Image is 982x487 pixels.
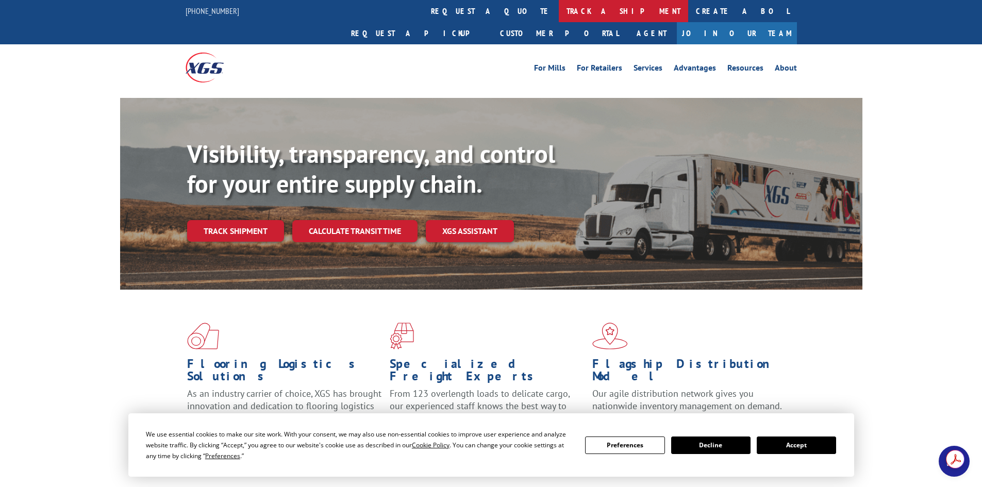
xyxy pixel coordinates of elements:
[187,358,382,388] h1: Flooring Logistics Solutions
[592,388,782,412] span: Our agile distribution network gives you nationwide inventory management on demand.
[412,441,450,449] span: Cookie Policy
[757,436,836,454] button: Accept
[292,220,418,242] a: Calculate transit time
[626,22,677,44] a: Agent
[677,22,797,44] a: Join Our Team
[492,22,626,44] a: Customer Portal
[426,220,514,242] a: XGS ASSISTANT
[585,436,664,454] button: Preferences
[390,388,585,433] p: From 123 overlength loads to delicate cargo, our experienced staff knows the best way to move you...
[592,323,628,349] img: xgs-icon-flagship-distribution-model-red
[775,64,797,75] a: About
[390,358,585,388] h1: Specialized Freight Experts
[674,64,716,75] a: Advantages
[187,388,381,424] span: As an industry carrier of choice, XGS has brought innovation and dedication to flooring logistics...
[577,64,622,75] a: For Retailers
[671,436,751,454] button: Decline
[534,64,565,75] a: For Mills
[343,22,492,44] a: Request a pickup
[592,358,787,388] h1: Flagship Distribution Model
[128,413,854,477] div: Cookie Consent Prompt
[205,451,240,460] span: Preferences
[939,446,970,477] div: Open chat
[187,220,284,242] a: Track shipment
[727,64,763,75] a: Resources
[187,323,219,349] img: xgs-icon-total-supply-chain-intelligence-red
[186,6,239,16] a: [PHONE_NUMBER]
[634,64,662,75] a: Services
[146,429,573,461] div: We use essential cookies to make our site work. With your consent, we may also use non-essential ...
[390,323,414,349] img: xgs-icon-focused-on-flooring-red
[187,138,555,199] b: Visibility, transparency, and control for your entire supply chain.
